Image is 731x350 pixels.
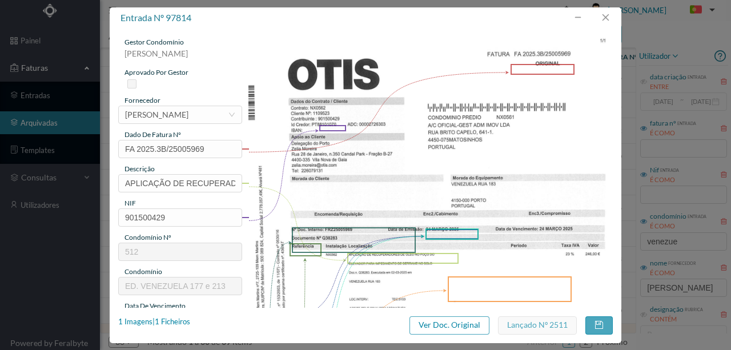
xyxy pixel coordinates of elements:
[121,12,191,23] span: entrada nº 97814
[409,316,489,335] button: Ver Doc. Original
[124,301,186,310] span: data de vencimento
[124,96,160,104] span: fornecedor
[498,316,577,335] button: Lançado nº 2511
[124,164,155,173] span: descrição
[124,267,162,276] span: condomínio
[228,111,235,118] i: icon: down
[118,316,190,328] div: 1 Imagens | 1 Ficheiros
[125,106,188,123] div: OTIS ASCENSORES
[124,199,136,207] span: NIF
[124,38,184,46] span: gestor condomínio
[681,1,720,19] button: PT
[124,68,188,77] span: aprovado por gestor
[118,47,242,67] div: [PERSON_NAME]
[124,233,171,242] span: condomínio nº
[124,130,181,139] span: dado de fatura nº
